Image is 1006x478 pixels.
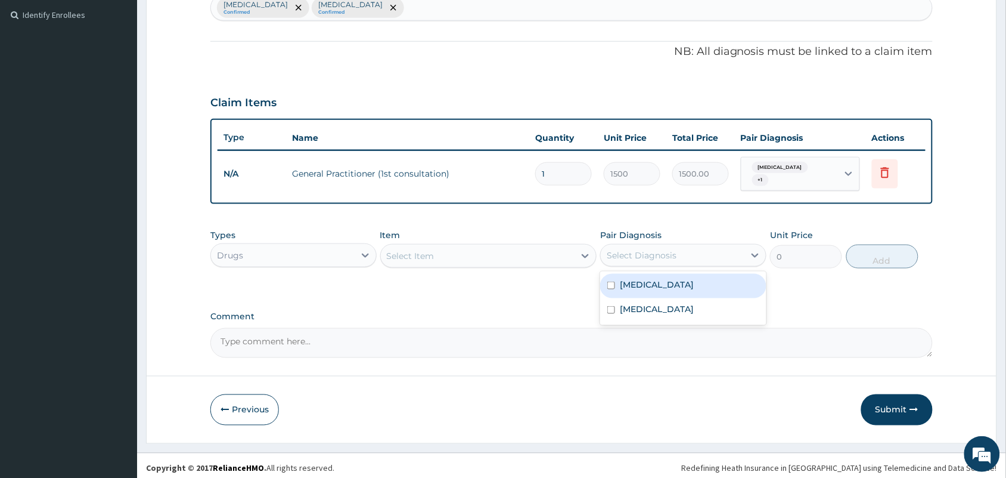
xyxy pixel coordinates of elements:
[735,126,866,150] th: Pair Diagnosis
[218,127,286,149] th: Type
[210,44,933,60] p: NB: All diagnosis must be linked to a claim item
[388,2,399,13] span: remove selection option
[752,174,769,186] span: + 1
[210,312,933,322] label: Comment
[62,67,200,82] div: Chat with us now
[380,229,400,241] label: Item
[6,326,227,368] textarea: Type your message and hit 'Enter'
[217,249,243,261] div: Drugs
[210,394,279,425] button: Previous
[600,229,662,241] label: Pair Diagnosis
[387,250,434,262] div: Select Item
[69,150,164,271] span: We're online!
[529,126,598,150] th: Quantity
[286,126,529,150] th: Name
[286,162,529,186] td: General Practitioner (1st consultation)
[213,463,264,474] a: RelianceHMO
[866,126,926,150] th: Actions
[770,229,813,241] label: Unit Price
[666,126,735,150] th: Total Price
[846,245,918,269] button: Add
[218,163,286,185] td: N/A
[598,126,666,150] th: Unit Price
[293,2,304,13] span: remove selection option
[223,10,288,16] small: Confirmed
[620,279,694,291] label: [MEDICAL_DATA]
[195,6,224,35] div: Minimize live chat window
[620,303,694,315] label: [MEDICAL_DATA]
[210,230,235,240] label: Types
[22,60,48,90] img: d_794563401_company_1708531726252_794563401
[752,162,808,174] span: [MEDICAL_DATA]
[861,394,933,425] button: Submit
[318,10,383,16] small: Confirmed
[210,97,277,110] h3: Claim Items
[146,463,266,474] strong: Copyright © 2017 .
[682,462,997,474] div: Redefining Heath Insurance in [GEOGRAPHIC_DATA] using Telemedicine and Data Science!
[607,249,676,261] div: Select Diagnosis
